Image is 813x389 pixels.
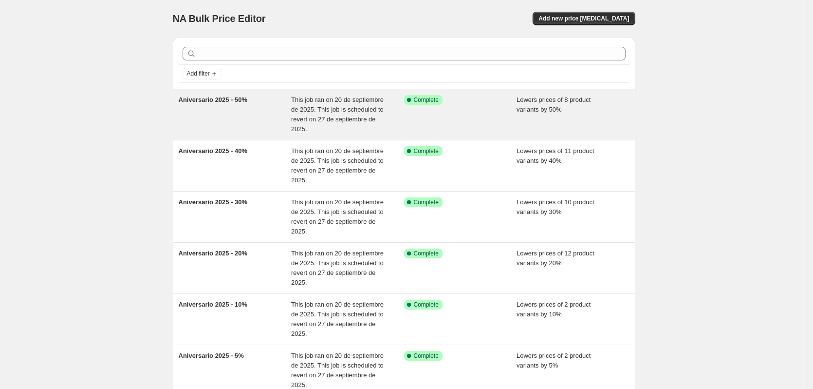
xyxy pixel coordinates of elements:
[414,96,439,104] span: Complete
[179,198,248,206] span: Aniversario 2025 - 30%
[179,147,248,155] span: Aniversario 2025 - 40%
[517,198,594,215] span: Lowers prices of 10 product variants by 30%
[183,68,222,79] button: Add filter
[414,301,439,309] span: Complete
[291,250,384,286] span: This job ran on 20 de septiembre de 2025. This job is scheduled to revert on 27 de septiembre de ...
[414,250,439,257] span: Complete
[179,250,248,257] span: Aniversario 2025 - 20%
[538,15,629,22] span: Add new price [MEDICAL_DATA]
[291,198,384,235] span: This job ran on 20 de septiembre de 2025. This job is scheduled to revert on 27 de septiembre de ...
[291,352,384,389] span: This job ran on 20 de septiembre de 2025. This job is scheduled to revert on 27 de septiembre de ...
[517,301,591,318] span: Lowers prices of 2 product variants by 10%
[173,13,266,24] span: NA Bulk Price Editor
[414,147,439,155] span: Complete
[517,147,594,164] span: Lowers prices of 11 product variants by 40%
[179,352,244,359] span: Aniversario 2025 - 5%
[291,147,384,184] span: This job ran on 20 de septiembre de 2025. This job is scheduled to revert on 27 de septiembre de ...
[533,12,635,25] button: Add new price [MEDICAL_DATA]
[179,96,248,103] span: Aniversario 2025 - 50%
[517,96,591,113] span: Lowers prices of 8 product variants by 50%
[517,352,591,369] span: Lowers prices of 2 product variants by 5%
[179,301,248,308] span: Aniversario 2025 - 10%
[291,301,384,337] span: This job ran on 20 de septiembre de 2025. This job is scheduled to revert on 27 de septiembre de ...
[414,352,439,360] span: Complete
[517,250,594,267] span: Lowers prices of 12 product variants by 20%
[414,198,439,206] span: Complete
[291,96,384,133] span: This job ran on 20 de septiembre de 2025. This job is scheduled to revert on 27 de septiembre de ...
[187,70,210,78] span: Add filter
